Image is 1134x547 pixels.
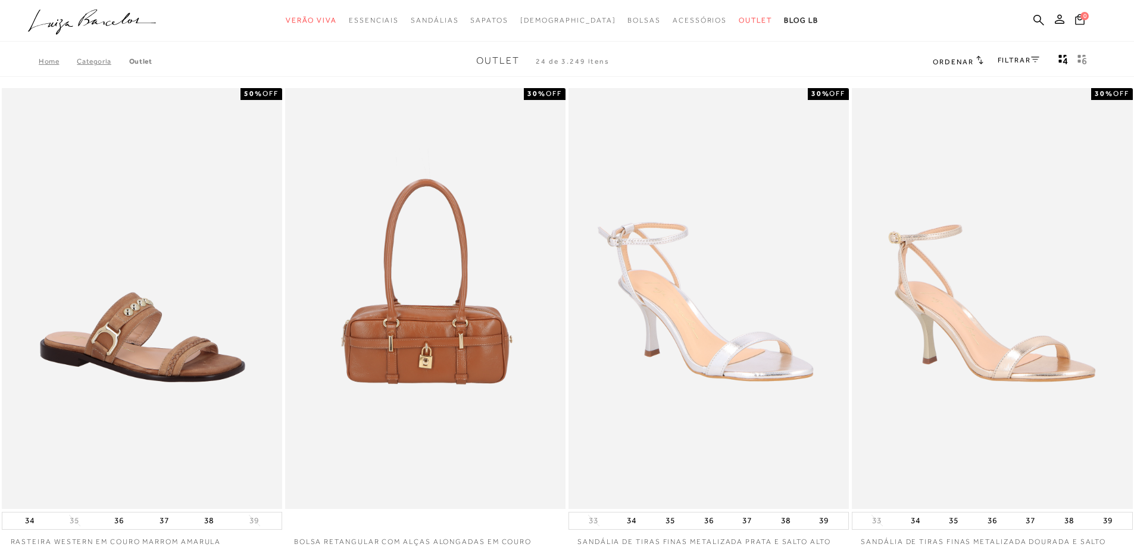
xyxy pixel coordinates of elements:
button: gridText6Desc [1074,54,1091,69]
a: SANDÁLIA DE TIRAS FINAS METALIZADA PRATA E SALTO ALTO FINO SANDÁLIA DE TIRAS FINAS METALIZADA PRA... [570,90,848,507]
button: 35 [662,512,679,529]
button: 36 [111,512,127,529]
a: noSubCategoriesText [739,10,772,32]
span: Essenciais [349,16,399,24]
a: noSubCategoriesText [627,10,661,32]
button: 38 [1061,512,1077,529]
span: OFF [1113,89,1129,98]
a: noSubCategoriesText [411,10,458,32]
button: 36 [701,512,717,529]
button: 38 [777,512,794,529]
strong: 30% [1095,89,1113,98]
a: noSubCategoriesText [286,10,337,32]
button: 33 [869,515,885,526]
a: SANDÁLIA DE TIRAS FINAS METALIZADA DOURADA E SALTO ALTO FINO SANDÁLIA DE TIRAS FINAS METALIZADA D... [853,90,1131,507]
a: RASTEIRA WESTERN EM COURO MARROM AMARULA RASTEIRA WESTERN EM COURO MARROM AMARULA [3,90,281,507]
span: 0 [1080,12,1089,20]
span: OFF [829,89,845,98]
button: 37 [1022,512,1039,529]
button: 39 [816,512,832,529]
button: 0 [1071,13,1088,29]
a: noSubCategoriesText [520,10,616,32]
button: 34 [21,512,38,529]
strong: 30% [527,89,546,98]
span: OFF [263,89,279,98]
a: BOLSA RETANGULAR COM ALÇAS ALONGADAS EM COURO CARAMELO MÉDIA BOLSA RETANGULAR COM ALÇAS ALONGADAS... [286,90,564,507]
button: 34 [623,512,640,529]
button: 36 [984,512,1001,529]
span: [DEMOGRAPHIC_DATA] [520,16,616,24]
button: 37 [156,512,173,529]
img: SANDÁLIA DE TIRAS FINAS METALIZADA PRATA E SALTO ALTO FINO [570,90,848,507]
button: 33 [585,515,602,526]
button: 37 [739,512,755,529]
span: Sandálias [411,16,458,24]
span: OFF [546,89,562,98]
span: Outlet [476,55,520,66]
button: 39 [1099,512,1116,529]
a: Home [39,57,77,65]
span: 24 de 3.249 itens [536,57,610,65]
strong: 30% [811,89,830,98]
span: Ordenar [933,58,973,66]
button: 35 [66,515,83,526]
strong: 50% [244,89,263,98]
a: Categoria [77,57,129,65]
span: BLOG LB [784,16,819,24]
span: Acessórios [673,16,727,24]
a: Outlet [129,57,152,65]
span: Sapatos [470,16,508,24]
button: Mostrar 4 produtos por linha [1055,54,1071,69]
button: 38 [201,512,217,529]
a: FILTRAR [998,56,1039,64]
a: RASTEIRA WESTERN EM COURO MARROM AMARULA [2,530,282,547]
img: BOLSA RETANGULAR COM ALÇAS ALONGADAS EM COURO CARAMELO MÉDIA [286,90,564,507]
button: 35 [945,512,962,529]
button: 34 [907,512,924,529]
a: noSubCategoriesText [470,10,508,32]
span: Bolsas [627,16,661,24]
a: noSubCategoriesText [349,10,399,32]
a: noSubCategoriesText [673,10,727,32]
button: 39 [246,515,263,526]
img: RASTEIRA WESTERN EM COURO MARROM AMARULA [3,90,281,507]
span: Outlet [739,16,772,24]
span: Verão Viva [286,16,337,24]
img: SANDÁLIA DE TIRAS FINAS METALIZADA DOURADA E SALTO ALTO FINO [853,90,1131,507]
a: BLOG LB [784,10,819,32]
